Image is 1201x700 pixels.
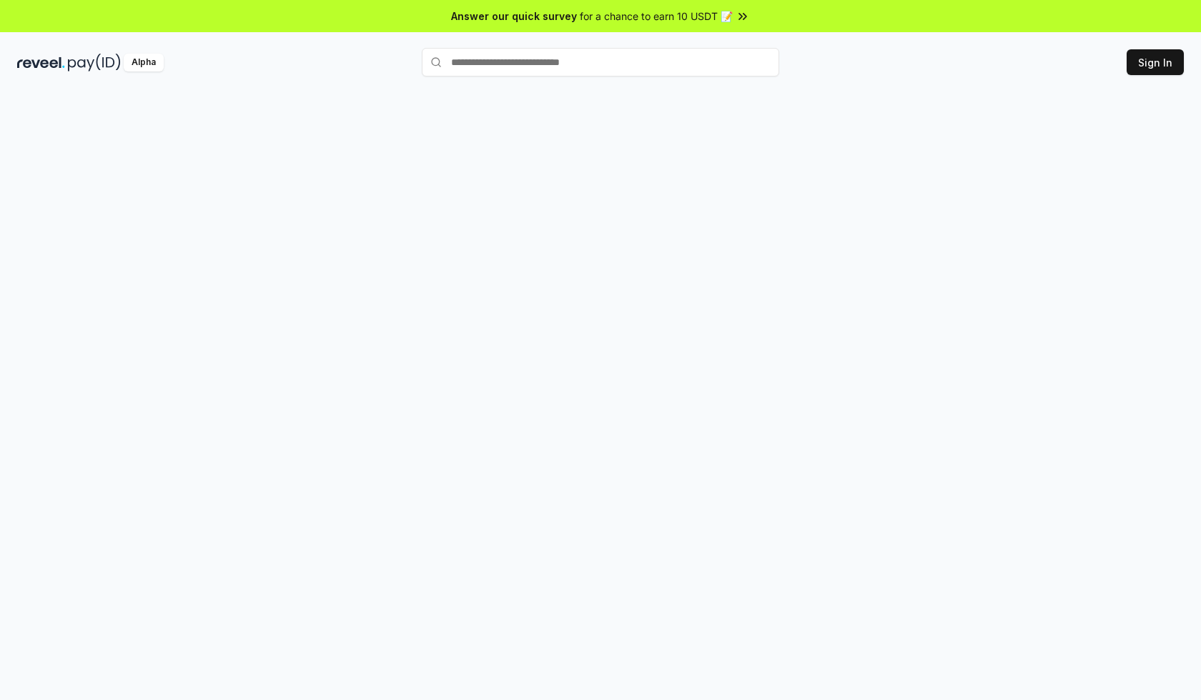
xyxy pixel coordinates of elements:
[580,9,733,24] span: for a chance to earn 10 USDT 📝
[17,54,65,72] img: reveel_dark
[451,9,577,24] span: Answer our quick survey
[1127,49,1184,75] button: Sign In
[68,54,121,72] img: pay_id
[124,54,164,72] div: Alpha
